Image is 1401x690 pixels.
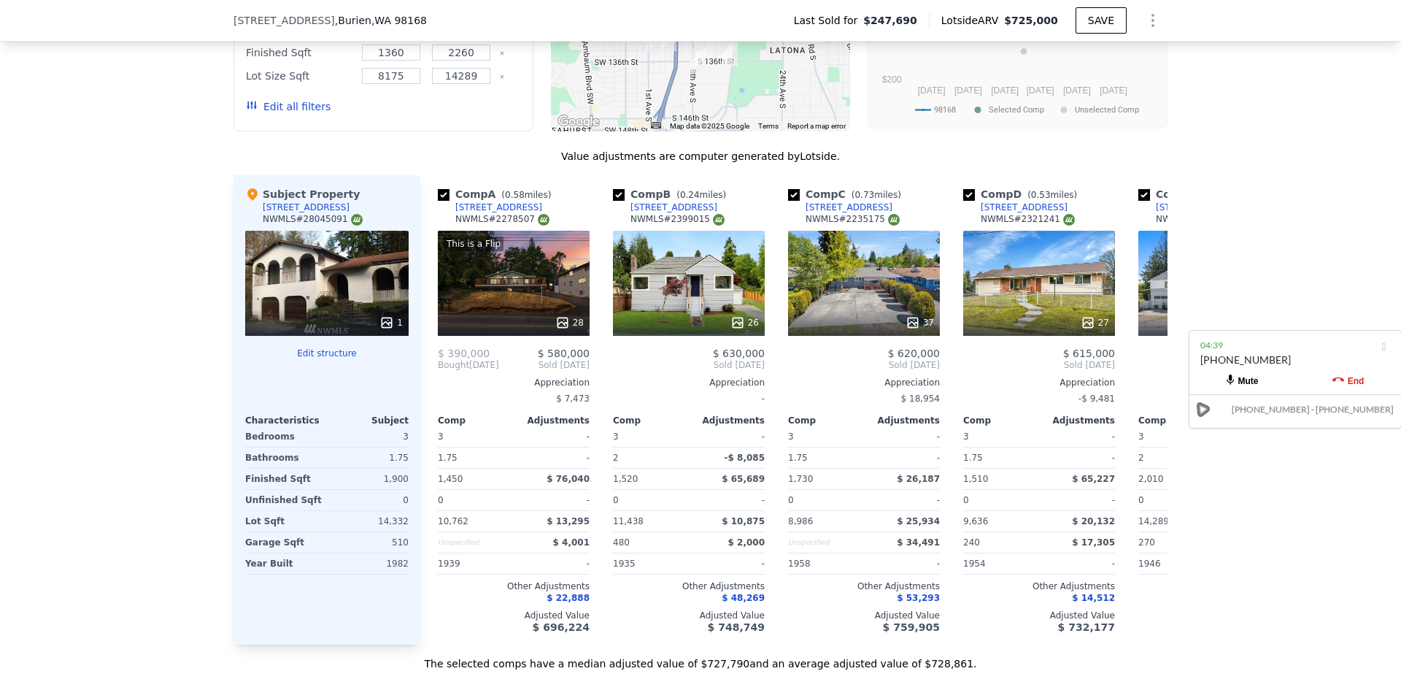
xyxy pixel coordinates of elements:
[613,553,686,574] div: 1935
[954,85,982,96] text: [DATE]
[438,495,444,505] span: 0
[556,394,590,404] span: $ 7,473
[1004,15,1058,26] span: $725,000
[553,537,590,548] span: $ 4,001
[867,553,940,574] div: -
[245,426,324,447] div: Bedrooms
[730,315,759,330] div: 26
[728,537,765,548] span: $ 2,000
[1063,214,1075,226] img: NWMLS Logo
[330,426,409,447] div: 3
[555,315,584,330] div: 28
[1138,495,1144,505] span: 0
[438,348,490,359] span: $ 390,000
[438,415,514,426] div: Comp
[233,13,335,28] span: [STREET_ADDRESS]
[1138,359,1290,371] span: Sold [DATE]
[245,187,360,202] div: Subject Property
[330,553,409,574] div: 1982
[708,621,765,633] span: $ 748,749
[438,553,511,574] div: 1939
[680,190,700,200] span: 0.24
[788,359,940,371] span: Sold [DATE]
[1156,213,1250,226] div: NWMLS # 2367265
[245,415,327,426] div: Characteristics
[1042,448,1115,468] div: -
[854,190,874,200] span: 0.73
[867,490,940,510] div: -
[1042,426,1115,447] div: -
[233,645,1167,671] div: The selected comps have a median adjusted value of $727,790 and an average adjusted value of $728...
[438,187,557,202] div: Comp A
[864,415,940,426] div: Adjustments
[1138,377,1290,388] div: Appreciation
[963,553,1036,574] div: 1954
[883,621,940,633] span: $ 759,905
[1138,202,1243,213] a: [STREET_ADDRESS]
[963,537,980,548] span: 240
[897,537,940,548] span: $ 34,491
[630,213,725,226] div: NWMLS # 2399015
[330,469,409,489] div: 1,900
[233,149,1167,164] div: Value adjustments are computer generated by Lotside .
[722,41,738,66] div: 13615 Des Moines Memorial Dr S
[788,432,794,442] span: 3
[981,213,1075,226] div: NWMLS # 2321241
[330,532,409,553] div: 510
[538,214,549,226] img: NWMLS Logo
[455,202,542,213] div: [STREET_ADDRESS]
[963,448,1036,468] div: 1.75
[758,122,779,130] a: Terms (opens in new tab)
[246,99,331,114] button: Edit all filters
[330,511,409,532] div: 14,332
[499,74,505,80] button: Clear
[671,190,732,200] span: ( miles)
[991,85,1019,96] text: [DATE]
[1063,348,1115,359] span: $ 615,000
[806,213,900,226] div: NWMLS # 2235175
[963,580,1115,592] div: Other Adjustments
[613,448,686,468] div: 2
[788,580,940,592] div: Other Adjustments
[788,448,861,468] div: 1.75
[505,190,525,200] span: 0.58
[1075,105,1139,115] text: Unselected Comp
[517,448,590,468] div: -
[692,553,765,574] div: -
[788,187,907,202] div: Comp C
[379,315,403,330] div: 1
[245,348,409,359] button: Edit structure
[689,415,765,426] div: Adjustments
[438,580,590,592] div: Other Adjustments
[1031,190,1051,200] span: 0.53
[934,105,956,115] text: 98168
[963,474,988,484] span: 1,510
[517,426,590,447] div: -
[245,490,324,510] div: Unfinished Sqft
[1100,85,1127,96] text: [DATE]
[941,13,1004,28] span: Lotside ARV
[906,315,934,330] div: 37
[713,214,725,226] img: NWMLS Logo
[245,511,324,532] div: Lot Sqft
[263,213,363,226] div: NWMLS # 28045091
[245,553,324,574] div: Year Built
[1042,553,1115,574] div: -
[438,377,590,388] div: Appreciation
[438,532,511,553] div: Unspecified
[690,48,706,73] div: 902 S 138th St
[246,42,353,63] div: Finished Sqft
[547,516,590,526] span: $ 13,295
[613,415,689,426] div: Comp
[963,359,1115,371] span: Sold [DATE]
[613,610,765,621] div: Adjusted Value
[1072,537,1115,548] span: $ 17,305
[722,593,765,603] span: $ 48,269
[788,202,892,213] a: [STREET_ADDRESS]
[438,202,542,213] a: [STREET_ADDRESS]
[788,553,861,574] div: 1958
[806,202,892,213] div: [STREET_ADDRESS]
[438,432,444,442] span: 3
[1138,516,1169,526] span: 14,289
[787,122,846,130] a: Report a map error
